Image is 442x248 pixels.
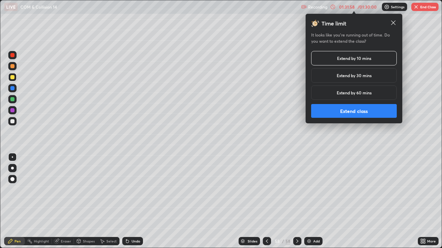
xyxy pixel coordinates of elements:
[413,4,419,10] img: end-class-cross
[337,90,372,96] h5: Extend by 60 mins
[337,55,371,61] h5: Extend by 10 mins
[61,239,71,243] div: Eraser
[286,238,290,244] div: 58
[356,5,378,9] div: / 01:30:00
[337,5,356,9] div: 01:31:58
[308,4,327,10] p: Recording
[391,5,404,9] p: Settings
[15,239,21,243] div: Pen
[384,4,390,10] img: class-settings-icons
[337,72,372,79] h5: Extend by 30 mins
[311,32,397,44] h5: It looks like you’re running out of time. Do you want to extend the class?
[274,239,281,243] div: 58
[106,239,117,243] div: Select
[411,3,439,11] button: End Class
[301,4,307,10] img: recording.375f2c34.svg
[311,104,397,118] button: Extend class
[6,4,16,10] p: LIVE
[282,239,284,243] div: /
[20,4,57,10] p: COM & Collision 14
[83,239,95,243] div: Shapes
[248,239,257,243] div: Slides
[427,239,436,243] div: More
[306,238,312,244] img: add-slide-button
[34,239,49,243] div: Highlight
[321,19,346,28] h3: Time limit
[313,239,320,243] div: Add
[132,239,140,243] div: Undo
